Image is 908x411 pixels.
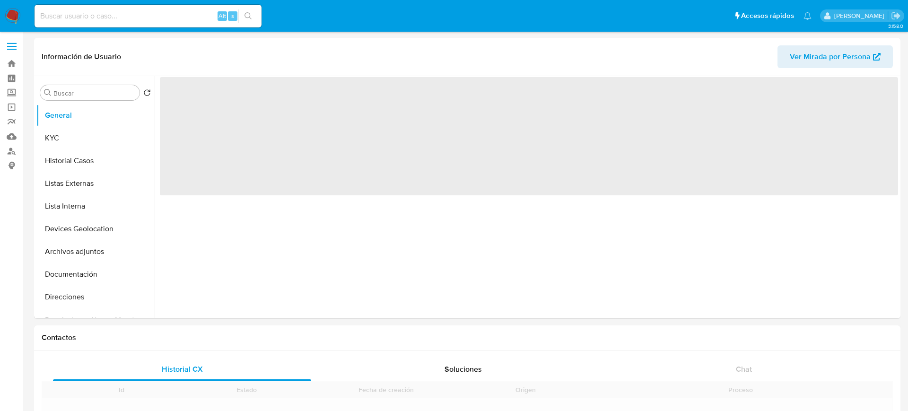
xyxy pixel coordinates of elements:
[42,52,121,61] h1: Información de Usuario
[803,12,812,20] a: Notificaciones
[44,89,52,96] button: Buscar
[231,11,234,20] span: s
[162,364,203,375] span: Historial CX
[35,10,262,22] input: Buscar usuario o caso...
[36,218,155,240] button: Devices Geolocation
[36,127,155,149] button: KYC
[36,286,155,308] button: Direcciones
[736,364,752,375] span: Chat
[36,240,155,263] button: Archivos adjuntos
[741,11,794,21] span: Accesos rápidos
[790,45,871,68] span: Ver Mirada por Persona
[891,11,901,21] a: Salir
[36,308,155,331] button: Restricciones Nuevo Mundo
[36,172,155,195] button: Listas Externas
[238,9,258,23] button: search-icon
[36,263,155,286] button: Documentación
[53,89,136,97] input: Buscar
[218,11,226,20] span: Alt
[42,333,893,342] h1: Contactos
[777,45,893,68] button: Ver Mirada por Persona
[36,104,155,127] button: General
[445,364,482,375] span: Soluciones
[36,195,155,218] button: Lista Interna
[143,89,151,99] button: Volver al orden por defecto
[160,77,898,195] span: ‌
[834,11,888,20] p: alan.cervantesmartinez@mercadolibre.com.mx
[36,149,155,172] button: Historial Casos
